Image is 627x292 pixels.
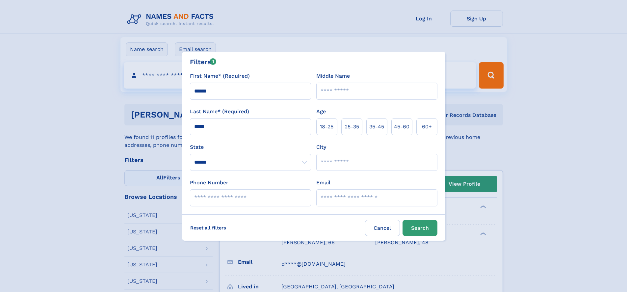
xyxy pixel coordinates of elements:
label: Phone Number [190,179,228,187]
label: Email [316,179,330,187]
label: Last Name* (Required) [190,108,249,116]
span: 35‑45 [369,123,384,131]
span: 18‑25 [320,123,333,131]
button: Search [403,220,437,236]
span: 25‑35 [345,123,359,131]
label: First Name* (Required) [190,72,250,80]
label: Cancel [365,220,400,236]
label: City [316,143,326,151]
span: 45‑60 [394,123,409,131]
label: Age [316,108,326,116]
label: Middle Name [316,72,350,80]
span: 60+ [422,123,432,131]
label: Reset all filters [186,220,230,236]
label: State [190,143,311,151]
div: Filters [190,57,217,67]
